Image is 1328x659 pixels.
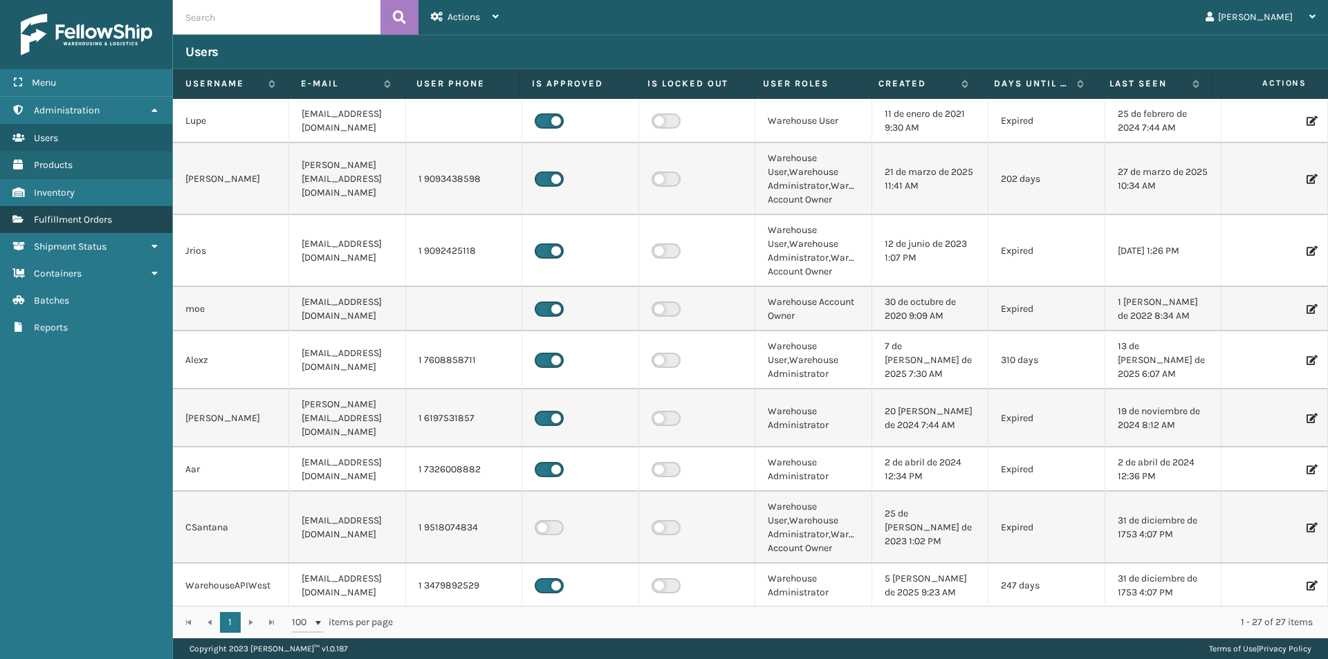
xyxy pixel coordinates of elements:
td: [PERSON_NAME] [173,143,289,215]
span: Products [34,159,73,171]
td: 202 days [988,143,1105,215]
label: Is Locked Out [647,77,737,90]
td: 1 6197531857 [406,389,522,447]
label: Days until password expires [994,77,1070,90]
td: [EMAIL_ADDRESS][DOMAIN_NAME] [289,331,405,389]
a: Terms of Use [1209,644,1257,653]
td: 310 days [988,331,1105,389]
img: logo [21,14,152,55]
td: 13 de [PERSON_NAME] de 2025 6:07 AM [1105,331,1221,389]
td: Warehouse Account Owner [755,287,871,331]
h3: Users [185,44,219,60]
td: Expired [988,215,1105,287]
td: Jrios [173,215,289,287]
i: Edit [1307,174,1315,184]
td: 20 [PERSON_NAME] de 2024 7:44 AM [872,389,988,447]
span: Fulfillment Orders [34,214,112,225]
span: Reports [34,322,68,333]
span: Actions [1217,72,1315,95]
td: [EMAIL_ADDRESS][DOMAIN_NAME] [289,564,405,608]
span: Inventory [34,187,75,198]
span: Administration [34,104,100,116]
span: Shipment Status [34,241,107,252]
td: [EMAIL_ADDRESS][DOMAIN_NAME] [289,492,405,564]
i: Edit [1307,581,1315,591]
td: 11 de enero de 2021 9:30 AM [872,99,988,143]
td: Expired [988,447,1105,492]
a: 1 [220,612,241,633]
td: Warehouse User,Warehouse Administrator,Warehouse Account Owner [755,492,871,564]
td: 25 de febrero de 2024 7:44 AM [1105,99,1221,143]
td: 1 7608858711 [406,331,522,389]
span: Menu [32,77,56,89]
i: Edit [1307,355,1315,365]
td: Warehouse User,Warehouse Administrator,Warehouse Account Owner [755,215,871,287]
td: 1 9518074834 [406,492,522,564]
span: Actions [448,11,480,23]
td: 25 de [PERSON_NAME] de 2023 1:02 PM [872,492,988,564]
td: 247 days [988,564,1105,608]
td: Warehouse User,Warehouse Administrator [755,331,871,389]
td: 1 9093438598 [406,143,522,215]
td: Expired [988,492,1105,564]
td: [EMAIL_ADDRESS][DOMAIN_NAME] [289,447,405,492]
td: 31 de diciembre de 1753 4:07 PM [1105,492,1221,564]
i: Edit [1307,414,1315,423]
a: Privacy Policy [1259,644,1311,653]
i: Edit [1307,304,1315,314]
span: Batches [34,295,69,306]
div: 1 - 27 of 27 items [412,615,1313,629]
td: [PERSON_NAME] [173,389,289,447]
td: 1 7326008882 [406,447,522,492]
td: 2 de abril de 2024 12:34 PM [872,447,988,492]
p: Copyright 2023 [PERSON_NAME]™ v 1.0.187 [190,638,348,659]
td: 27 de marzo de 2025 10:34 AM [1105,143,1221,215]
td: 5 [PERSON_NAME] de 2025 9:23 AM [872,564,988,608]
td: Warehouse User [755,99,871,143]
td: Lupe [173,99,289,143]
i: Edit [1307,116,1315,126]
i: Edit [1307,465,1315,474]
td: Warehouse Administrator [755,564,871,608]
label: Is Approved [532,77,622,90]
td: [PERSON_NAME][EMAIL_ADDRESS][DOMAIN_NAME] [289,143,405,215]
label: Username [185,77,261,90]
span: Users [34,132,58,144]
td: [PERSON_NAME][EMAIL_ADDRESS][DOMAIN_NAME] [289,389,405,447]
label: Created [878,77,954,90]
div: | [1209,638,1311,659]
label: E-mail [301,77,377,90]
td: Aar [173,447,289,492]
i: Edit [1307,523,1315,532]
span: items per page [292,612,393,633]
td: Warehouse Administrator [755,389,871,447]
td: [DATE] 1:26 PM [1105,215,1221,287]
td: 1 3479892529 [406,564,522,608]
td: 30 de octubre de 2020 9:09 AM [872,287,988,331]
td: CSantana [173,492,289,564]
label: User Roles [763,77,853,90]
td: Expired [988,287,1105,331]
td: 1 9092425118 [406,215,522,287]
span: 100 [292,615,313,629]
td: moe [173,287,289,331]
td: Warehouse User,Warehouse Administrator,Warehouse Account Owner [755,143,871,215]
td: WarehouseAPIWest [173,564,289,608]
label: User phone [416,77,506,90]
td: [EMAIL_ADDRESS][DOMAIN_NAME] [289,215,405,287]
td: Expired [988,99,1105,143]
td: 12 de junio de 2023 1:07 PM [872,215,988,287]
td: Alexz [173,331,289,389]
label: Last Seen [1109,77,1186,90]
td: 1 [PERSON_NAME] de 2022 8:34 AM [1105,287,1221,331]
td: [EMAIL_ADDRESS][DOMAIN_NAME] [289,99,405,143]
td: 21 de marzo de 2025 11:41 AM [872,143,988,215]
td: Warehouse Administrator [755,447,871,492]
i: Edit [1307,246,1315,256]
td: Expired [988,389,1105,447]
td: 2 de abril de 2024 12:36 PM [1105,447,1221,492]
td: [EMAIL_ADDRESS][DOMAIN_NAME] [289,287,405,331]
td: 7 de [PERSON_NAME] de 2025 7:30 AM [872,331,988,389]
span: Containers [34,268,82,279]
td: 31 de diciembre de 1753 4:07 PM [1105,564,1221,608]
